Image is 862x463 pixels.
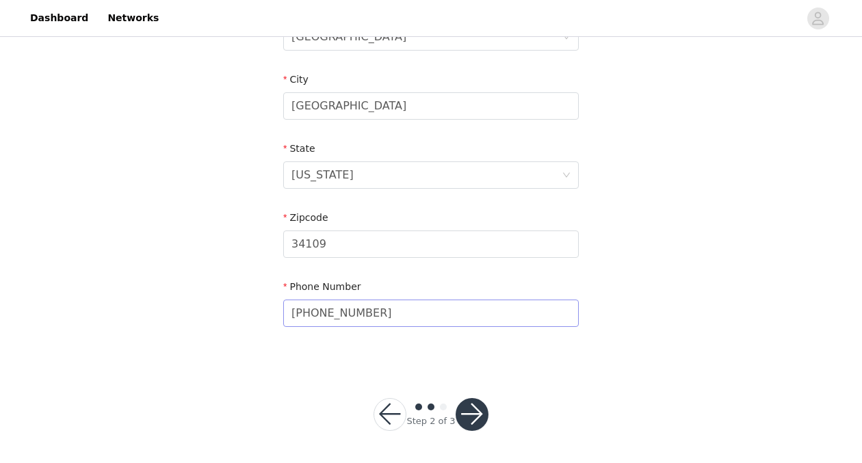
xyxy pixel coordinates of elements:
[562,33,571,42] i: icon: down
[562,171,571,181] i: icon: down
[22,3,96,34] a: Dashboard
[283,281,361,292] label: Phone Number
[811,8,824,29] div: avatar
[283,143,315,154] label: State
[283,74,309,85] label: City
[283,212,328,223] label: Zipcode
[406,414,455,428] div: Step 2 of 3
[99,3,167,34] a: Networks
[291,162,354,188] div: Florida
